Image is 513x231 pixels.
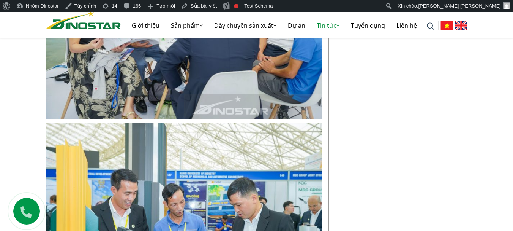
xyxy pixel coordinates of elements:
a: Giới thiệu [126,13,165,38]
img: Nhôm Dinostar [46,10,121,29]
a: Tin tức [311,13,345,38]
a: Liên hệ [391,13,423,38]
img: search [427,22,434,30]
img: Tiếng Việt [440,21,453,30]
a: Sản phẩm [165,13,208,38]
a: Dự án [282,13,311,38]
a: Tuyển dụng [345,13,391,38]
img: English [455,21,467,30]
div: Cụm từ khóa trọng tâm chưa được đặt [234,4,238,8]
span: [PERSON_NAME] [PERSON_NAME] [418,3,501,9]
a: Dây chuyền sản xuất [208,13,282,38]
